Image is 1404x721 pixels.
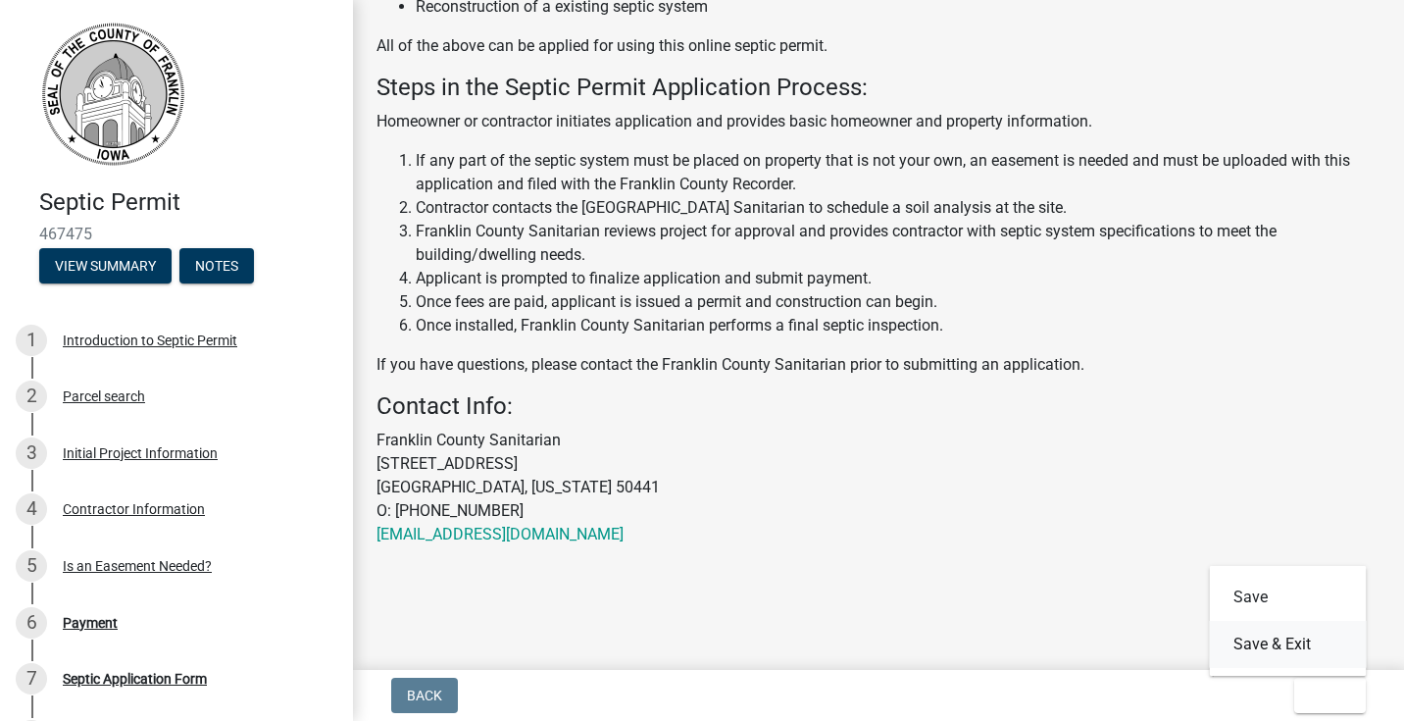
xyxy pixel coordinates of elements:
[63,389,145,403] div: Parcel search
[376,429,1380,546] p: Franklin County Sanitarian [STREET_ADDRESS] [GEOGRAPHIC_DATA], [US_STATE] 50441 O: [PHONE_NUMBER]
[179,259,254,275] wm-modal-confirm: Notes
[1210,574,1367,621] button: Save
[376,34,1380,58] p: All of the above can be applied for using this online septic permit.
[16,438,47,469] div: 3
[16,550,47,582] div: 5
[16,663,47,695] div: 7
[16,493,47,525] div: 4
[63,502,205,516] div: Contractor Information
[416,196,1380,220] li: Contractor contacts the [GEOGRAPHIC_DATA] Sanitarian to schedule a soil analysis at the site.
[376,74,1380,102] h4: Steps in the Septic Permit Application Process:
[63,446,218,460] div: Initial Project Information
[1294,678,1366,713] button: Exit
[39,225,314,243] span: 467475
[63,672,207,686] div: Septic Application Form
[63,559,212,573] div: Is an Easement Needed?
[16,381,47,412] div: 2
[39,259,172,275] wm-modal-confirm: Summary
[416,290,1380,314] li: Once fees are paid, applicant is issued a permit and construction can begin.
[16,607,47,639] div: 6
[376,110,1380,133] p: Homeowner or contractor initiates application and provides basic homeowner and property information.
[179,248,254,283] button: Notes
[376,353,1380,377] p: If you have questions, please contact the Franklin County Sanitarian prior to submitting an appli...
[63,616,118,630] div: Payment
[416,220,1380,267] li: Franklin County Sanitarian reviews project for approval and provides contractor with septic syste...
[1210,621,1367,668] button: Save & Exit
[416,267,1380,290] li: Applicant is prompted to finalize application and submit payment.
[1210,566,1367,676] div: Exit
[39,248,172,283] button: View Summary
[16,325,47,356] div: 1
[416,149,1380,196] li: If any part of the septic system must be placed on property that is not your own, an easement is ...
[63,334,237,347] div: Introduction to Septic Permit
[376,392,1380,421] h4: Contact Info:
[416,314,1380,337] li: Once installed, Franklin County Sanitarian performs a final septic inspection.
[391,678,458,713] button: Back
[39,21,186,168] img: Franklin County, Iowa
[407,688,442,703] span: Back
[39,188,337,217] h4: Septic Permit
[376,525,624,543] a: [EMAIL_ADDRESS][DOMAIN_NAME]
[1310,688,1338,703] span: Exit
